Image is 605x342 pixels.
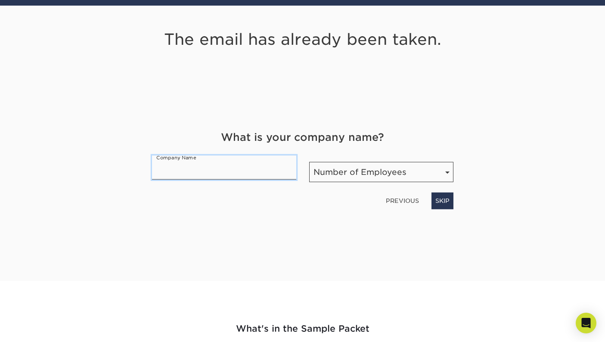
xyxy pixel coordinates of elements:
h1: The email has already been taken. [152,30,453,49]
div: Open Intercom Messenger [576,313,596,333]
iframe: Google Customer Reviews [2,316,73,339]
a: SKIP [431,193,453,209]
h4: What is your company name? [152,130,453,145]
a: PREVIOUS [382,194,422,208]
h2: What's in the Sample Packet [51,322,555,336]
